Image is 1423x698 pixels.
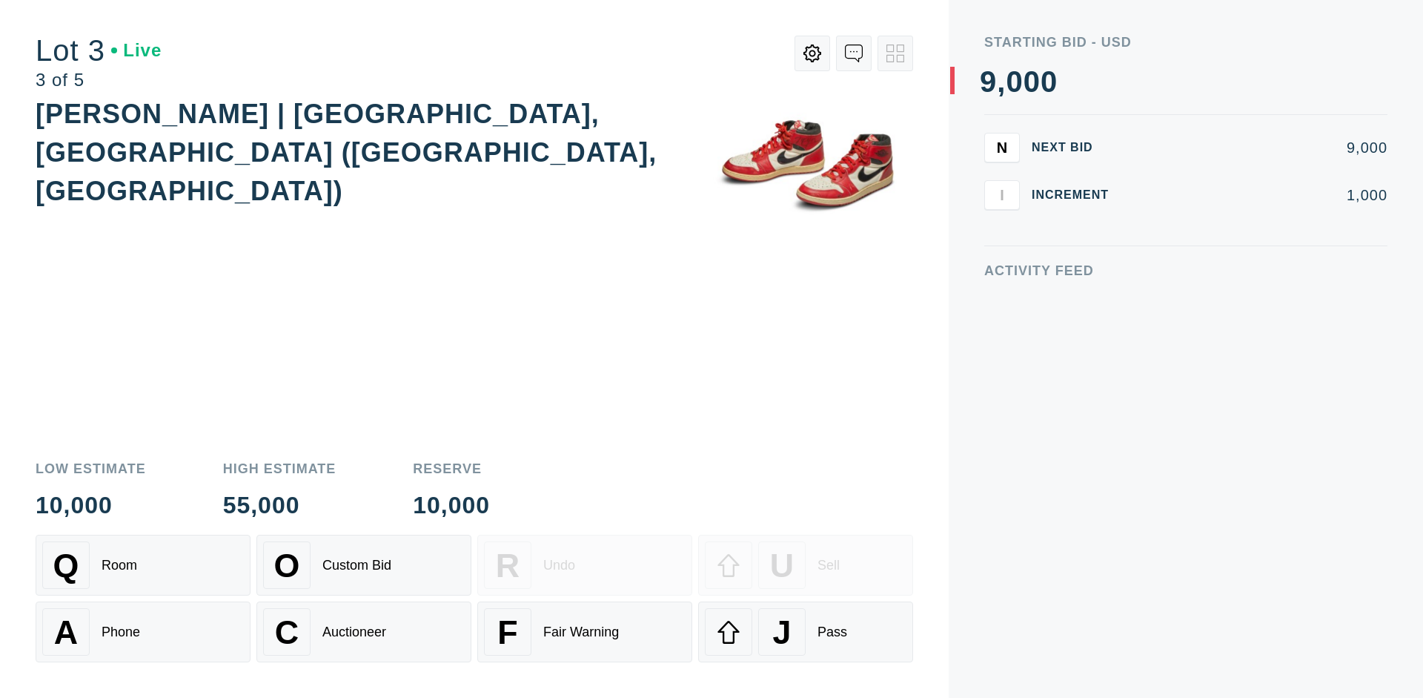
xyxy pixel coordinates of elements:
[256,535,471,596] button: OCustom Bid
[413,493,490,517] div: 10,000
[496,547,520,585] span: R
[53,547,79,585] span: Q
[770,547,794,585] span: U
[984,180,1020,210] button: I
[36,602,251,662] button: APhone
[274,547,300,585] span: O
[102,558,137,573] div: Room
[322,558,391,573] div: Custom Bid
[698,535,913,596] button: USell
[54,613,78,651] span: A
[984,36,1387,49] div: Starting Bid - USD
[36,36,162,65] div: Lot 3
[1000,186,1004,203] span: I
[497,613,517,651] span: F
[1132,140,1387,155] div: 9,000
[817,625,847,640] div: Pass
[477,602,692,662] button: FFair Warning
[223,462,336,475] div: High Estimate
[36,99,657,206] div: [PERSON_NAME] | [GEOGRAPHIC_DATA], [GEOGRAPHIC_DATA] ([GEOGRAPHIC_DATA], [GEOGRAPHIC_DATA])
[543,625,619,640] div: Fair Warning
[36,71,162,89] div: 3 of 5
[111,42,162,59] div: Live
[36,493,146,517] div: 10,000
[984,264,1387,277] div: Activity Feed
[275,613,299,651] span: C
[1032,142,1121,154] div: Next Bid
[1132,188,1387,203] div: 1,000
[997,139,1007,156] span: N
[413,462,490,475] div: Reserve
[223,493,336,517] div: 55,000
[1006,67,1023,96] div: 0
[477,535,692,596] button: RUndo
[102,625,140,640] div: Phone
[772,613,791,651] span: J
[543,558,575,573] div: Undo
[322,625,386,640] div: Auctioneer
[36,535,251,596] button: QRoom
[980,67,997,96] div: 9
[256,602,471,662] button: CAuctioneer
[698,602,913,662] button: JPass
[1041,67,1058,96] div: 0
[36,462,146,475] div: Low Estimate
[997,67,1006,363] div: ,
[984,133,1020,162] button: N
[817,558,840,573] div: Sell
[1032,189,1121,201] div: Increment
[1024,67,1041,96] div: 0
